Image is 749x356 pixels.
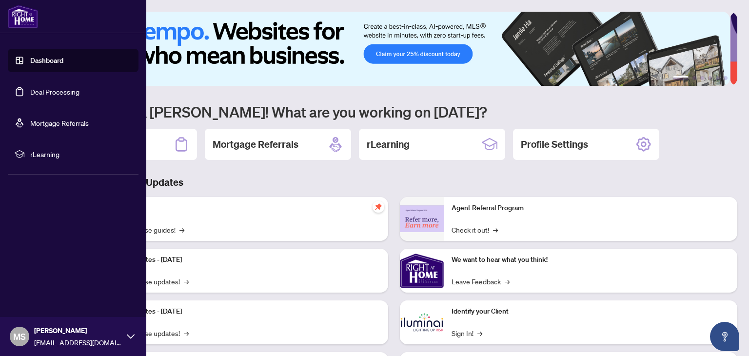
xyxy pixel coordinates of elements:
[452,224,498,235] a: Check it out!→
[673,76,689,80] button: 1
[213,138,298,151] h2: Mortgage Referrals
[179,224,184,235] span: →
[452,328,482,338] a: Sign In!→
[708,76,712,80] button: 4
[184,328,189,338] span: →
[367,138,410,151] h2: rLearning
[102,255,380,265] p: Platform Updates - [DATE]
[716,76,720,80] button: 5
[724,76,728,80] button: 6
[13,330,26,343] span: MS
[477,328,482,338] span: →
[34,337,122,348] span: [EMAIL_ADDRESS][DOMAIN_NAME]
[493,224,498,235] span: →
[102,306,380,317] p: Platform Updates - [DATE]
[102,203,380,214] p: Self-Help
[184,276,189,287] span: →
[400,249,444,293] img: We want to hear what you think!
[452,276,510,287] a: Leave Feedback→
[30,149,132,159] span: rLearning
[692,76,696,80] button: 2
[51,176,737,189] h3: Brokerage & Industry Updates
[452,306,729,317] p: Identify your Client
[400,300,444,344] img: Identify your Client
[30,87,79,96] a: Deal Processing
[700,76,704,80] button: 3
[30,119,89,127] a: Mortgage Referrals
[51,102,737,121] h1: Welcome back [PERSON_NAME]! What are you working on [DATE]?
[373,201,384,213] span: pushpin
[51,12,730,86] img: Slide 0
[400,205,444,232] img: Agent Referral Program
[30,56,63,65] a: Dashboard
[452,203,729,214] p: Agent Referral Program
[452,255,729,265] p: We want to hear what you think!
[34,325,122,336] span: [PERSON_NAME]
[710,322,739,351] button: Open asap
[521,138,588,151] h2: Profile Settings
[505,276,510,287] span: →
[8,5,38,28] img: logo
